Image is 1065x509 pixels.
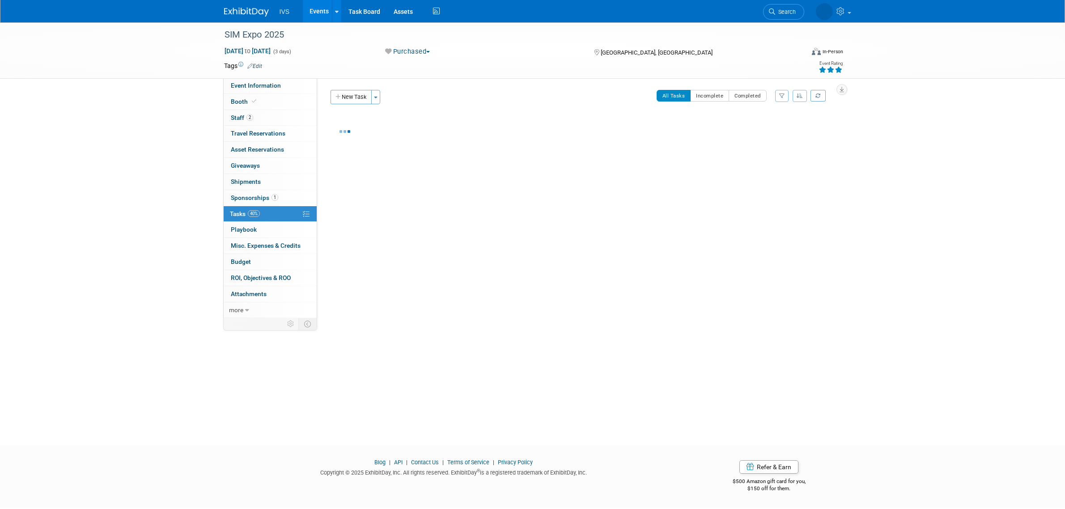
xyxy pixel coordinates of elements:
div: Event Format [751,47,844,60]
sup: ® [477,468,480,473]
td: Personalize Event Tab Strip [283,318,299,330]
span: more [229,306,243,314]
img: Kyle Shelstad [816,3,833,20]
a: Sponsorships1 [224,190,317,206]
a: Booth [224,94,317,110]
span: IVS [280,8,290,15]
div: $150 off for them. [697,485,841,492]
span: | [491,459,496,466]
span: | [440,459,446,466]
a: Terms of Service [447,459,489,466]
a: Misc. Expenses & Credits [224,238,317,254]
a: Event Information [224,78,317,93]
div: Event Rating [819,61,843,66]
button: New Task [331,90,372,104]
a: Search [763,4,804,20]
button: Purchased [382,47,433,56]
a: Staff2 [224,110,317,126]
span: ROI, Objectives & ROO [231,274,291,281]
span: Misc. Expenses & Credits [231,242,301,249]
span: Staff [231,114,253,121]
span: Event Information [231,82,281,89]
span: Budget [231,258,251,265]
a: Playbook [224,222,317,238]
td: Toggle Event Tabs [298,318,317,330]
span: [DATE] [DATE] [224,47,271,55]
span: | [404,459,410,466]
span: Search [775,8,796,15]
div: Copyright © 2025 ExhibitDay, Inc. All rights reserved. ExhibitDay is a registered trademark of Ex... [224,467,684,477]
span: [GEOGRAPHIC_DATA], [GEOGRAPHIC_DATA] [601,49,713,56]
a: Budget [224,254,317,270]
button: Incomplete [690,90,729,102]
a: Edit [247,63,262,69]
span: 2 [246,114,253,121]
a: Asset Reservations [224,142,317,157]
div: In-Person [822,48,843,55]
a: ROI, Objectives & ROO [224,270,317,286]
div: $500 Amazon gift card for you, [697,472,841,492]
span: Tasks [230,210,260,217]
a: Travel Reservations [224,126,317,141]
span: 1 [272,194,278,201]
td: Tags [224,61,262,70]
span: Giveaways [231,162,260,169]
span: to [243,47,252,55]
a: Blog [374,459,386,466]
div: SIM Expo 2025 [221,27,791,43]
span: | [387,459,393,466]
span: Shipments [231,178,261,185]
a: Giveaways [224,158,317,174]
span: Playbook [231,226,257,233]
span: Booth [231,98,258,105]
a: more [224,302,317,318]
span: 40% [248,210,260,217]
span: (3 days) [272,49,291,55]
a: Attachments [224,286,317,302]
span: Travel Reservations [231,130,285,137]
a: API [394,459,403,466]
button: Completed [729,90,767,102]
span: Asset Reservations [231,146,284,153]
a: Privacy Policy [498,459,533,466]
a: Tasks40% [224,206,317,222]
a: Contact Us [411,459,439,466]
img: Format-Inperson.png [812,48,821,55]
a: Refresh [810,90,826,102]
img: ExhibitDay [224,8,269,17]
img: loading... [339,130,350,133]
a: Refer & Earn [739,460,798,474]
span: Attachments [231,290,267,297]
i: Booth reservation complete [252,99,256,104]
button: All Tasks [657,90,691,102]
span: Sponsorships [231,194,278,201]
a: Shipments [224,174,317,190]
